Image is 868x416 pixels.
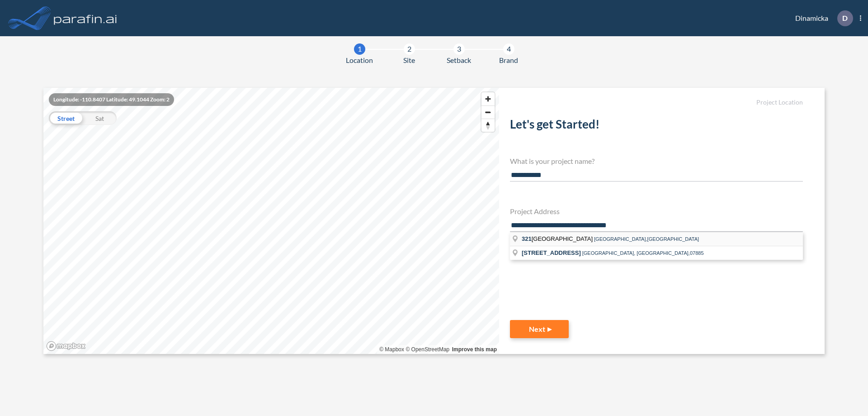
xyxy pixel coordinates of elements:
h5: Project Location [510,99,803,106]
button: Reset bearing to north [481,119,495,132]
button: Next [510,320,569,338]
a: OpenStreetMap [406,346,449,353]
a: Mapbox homepage [46,341,86,351]
div: Dinamicka [782,10,861,26]
h4: Project Address [510,207,803,215]
span: Zoom out [481,106,495,119]
div: Sat [83,111,117,125]
a: Mapbox [379,346,404,353]
a: Improve this map [452,346,497,353]
canvas: Map [43,88,499,354]
p: D [842,14,848,22]
span: 321 [522,235,532,242]
span: [GEOGRAPHIC_DATA] [522,235,594,242]
div: Longitude: -110.8407 Latitude: 49.1044 Zoom: 2 [49,93,174,106]
div: 3 [453,43,465,55]
span: Site [403,55,415,66]
div: 4 [503,43,514,55]
button: Zoom out [481,105,495,119]
span: Setback [447,55,471,66]
div: Street [49,111,83,125]
div: 2 [404,43,415,55]
h4: What is your project name? [510,157,803,165]
span: Location [346,55,373,66]
span: Brand [499,55,518,66]
span: [STREET_ADDRESS] [522,249,581,256]
button: Zoom in [481,92,495,105]
img: logo [52,9,119,27]
span: [GEOGRAPHIC_DATA], [GEOGRAPHIC_DATA],07885 [582,250,704,256]
h2: Let's get Started! [510,117,803,135]
div: 1 [354,43,365,55]
span: [GEOGRAPHIC_DATA],[GEOGRAPHIC_DATA] [594,236,699,242]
